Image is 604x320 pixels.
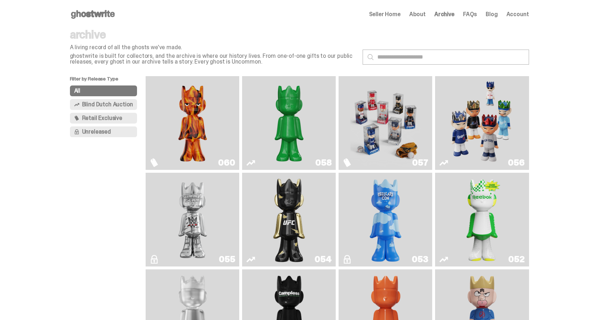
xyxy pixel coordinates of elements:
div: 052 [508,255,524,264]
span: Blind Dutch Auction [82,102,133,107]
a: FAQs [463,11,477,17]
a: Court Victory [439,176,524,264]
button: Blind Dutch Auction [70,99,137,110]
a: ghooooost [343,176,428,264]
a: Game Face (2025) [343,79,428,167]
p: A living record of all the ghosts we've made. [70,45,357,50]
img: Always On Fire [157,79,228,167]
div: 055 [219,255,235,264]
div: 060 [218,158,235,167]
a: Archive [434,11,454,17]
a: Schrödinger's ghost: Sunday Green [246,79,331,167]
button: All [70,85,137,96]
img: Schrödinger's ghost: Sunday Green [254,79,324,167]
button: Retail Exclusive [70,113,137,124]
a: Ruby [246,176,331,264]
p: ghostwrite is built for collectors, and the archive is where our history lives. From one-of-one g... [70,53,357,65]
a: About [409,11,426,17]
div: 057 [412,158,428,167]
a: Always On Fire [150,79,235,167]
span: Retail Exclusive [82,115,122,121]
div: 054 [315,255,331,264]
a: Seller Home [369,11,401,17]
a: Game Face (2025) [439,79,524,167]
span: All [74,88,81,94]
img: ghooooost [367,176,405,264]
img: Game Face (2025) [447,79,517,167]
p: archive [70,29,357,40]
div: 056 [508,158,524,167]
p: Filter by Release Type [70,76,146,85]
a: Blog [486,11,497,17]
div: 058 [315,158,331,167]
a: I Was There SummerSlam [150,176,235,264]
img: Ruby [270,176,308,264]
img: I Was There SummerSlam [157,176,228,264]
a: Account [506,11,529,17]
button: Unreleased [70,126,137,137]
span: Unreleased [82,129,111,135]
img: Game Face (2025) [350,79,421,167]
img: Court Victory [463,176,501,264]
div: 053 [412,255,428,264]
